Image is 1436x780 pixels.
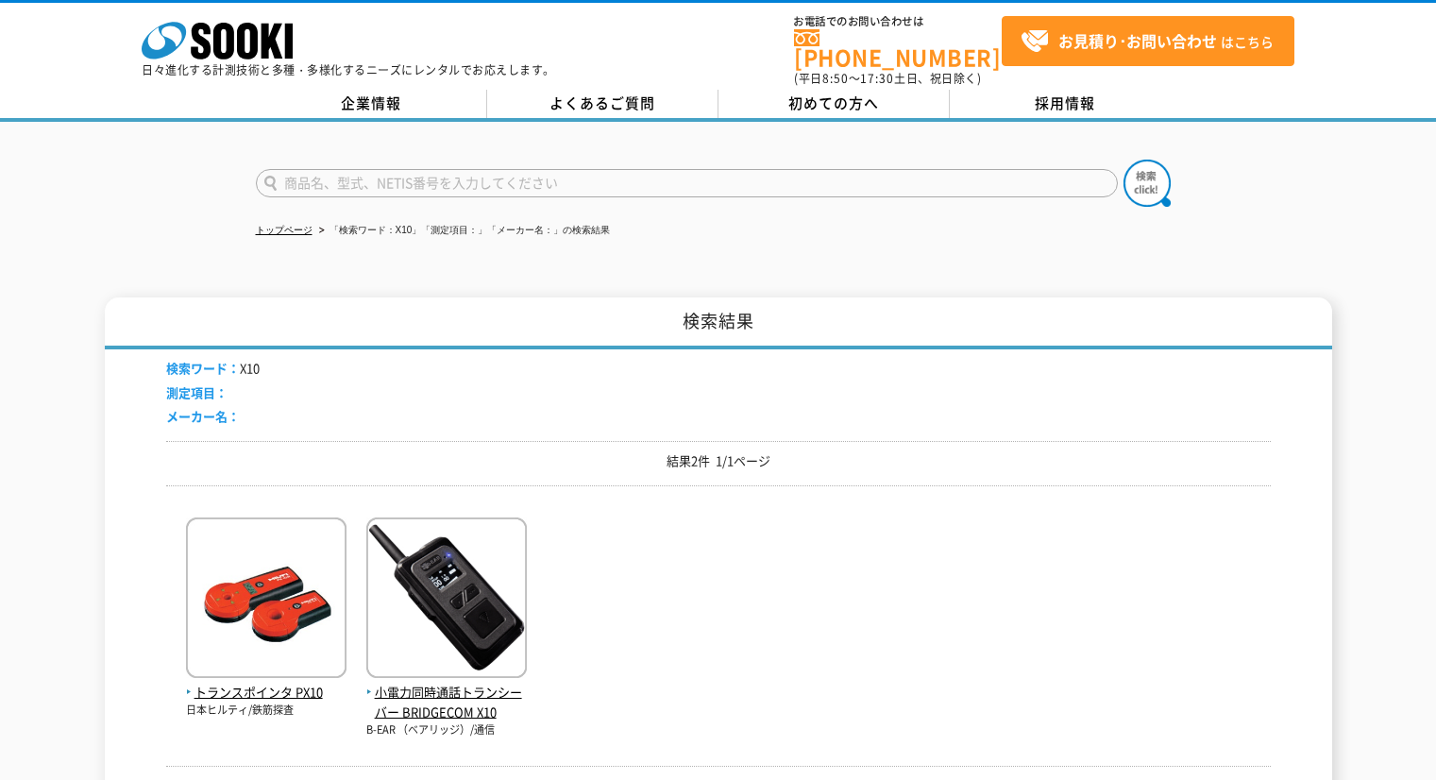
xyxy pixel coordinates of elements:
[166,359,240,377] span: 検索ワード：
[1123,160,1171,207] img: btn_search.png
[487,90,718,118] a: よくあるご質問
[794,16,1002,27] span: お電話でのお問い合わせは
[860,70,894,87] span: 17:30
[1058,29,1217,52] strong: お見積り･お問い合わせ
[186,683,346,703] span: トランスポインタ PX10
[166,451,1271,471] p: 結果2件 1/1ページ
[256,169,1118,197] input: 商品名、型式、NETIS番号を入力してください
[105,297,1332,349] h1: 検索結果
[166,407,240,425] span: メーカー名：
[186,663,346,703] a: トランスポインタ PX10
[142,64,555,76] p: 日々進化する計測技術と多種・多様化するニーズにレンタルでお応えします。
[366,683,527,722] span: 小電力同時通話トランシーバー BRIDGECOM X10
[315,221,611,241] li: 「検索ワード：X10」「測定項目：」「メーカー名：」の検索結果
[794,29,1002,68] a: [PHONE_NUMBER]
[822,70,849,87] span: 8:50
[794,70,981,87] span: (平日 ～ 土日、祝日除く)
[366,663,527,721] a: 小電力同時通話トランシーバー BRIDGECOM X10
[186,517,346,683] img: PX10
[166,383,228,401] span: 測定項目：
[1002,16,1294,66] a: お見積り･お問い合わせはこちら
[256,90,487,118] a: 企業情報
[366,722,527,738] p: B-EAR （ベアリッジ）/通信
[366,517,527,683] img: BRIDGECOM X10
[256,225,313,235] a: トップページ
[186,703,346,719] p: 日本ヒルティ/鉄筋探査
[1021,27,1274,56] span: はこちら
[950,90,1181,118] a: 採用情報
[718,90,950,118] a: 初めての方へ
[788,93,879,113] span: 初めての方へ
[166,359,260,379] li: X10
